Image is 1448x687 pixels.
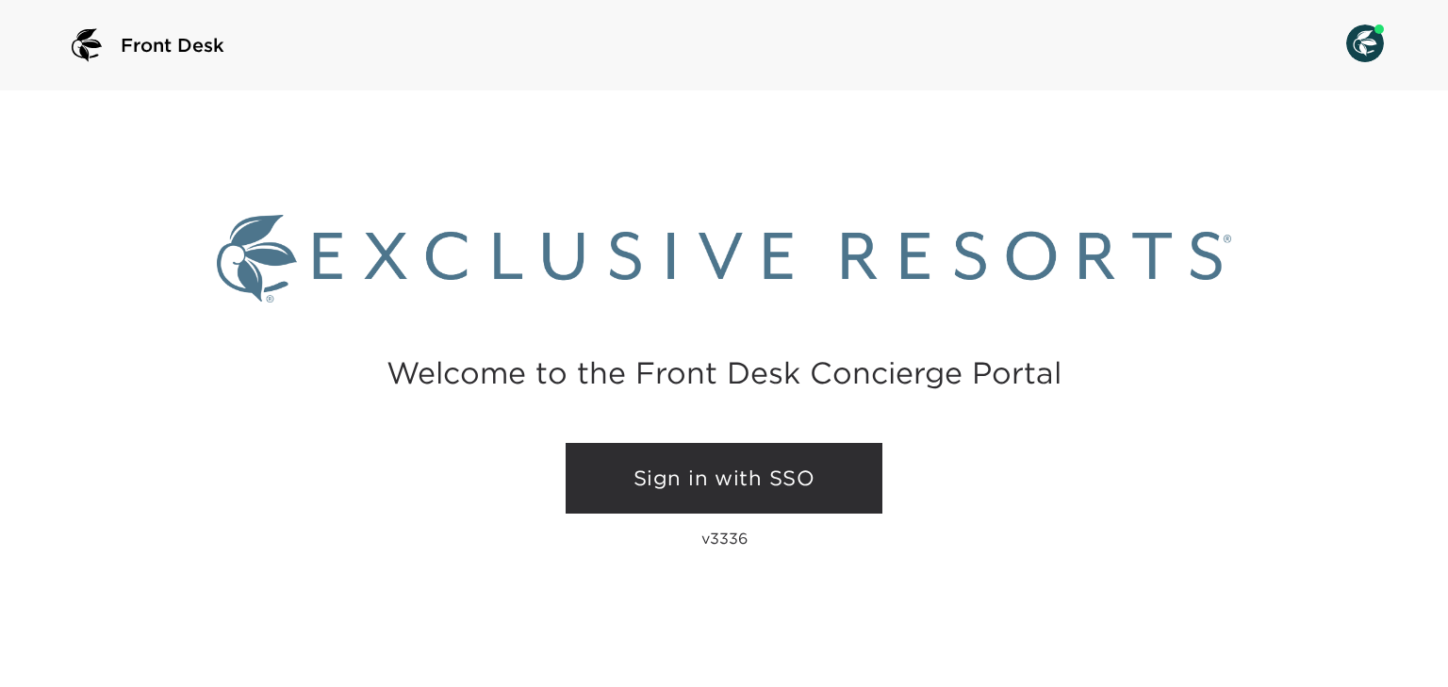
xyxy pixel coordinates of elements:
[217,215,1230,303] img: Exclusive Resorts logo
[64,23,109,68] img: logo
[387,358,1061,387] h2: Welcome to the Front Desk Concierge Portal
[701,529,748,548] p: v3336
[1346,25,1384,62] img: User
[566,443,882,515] a: Sign in with SSO
[121,32,224,58] span: Front Desk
